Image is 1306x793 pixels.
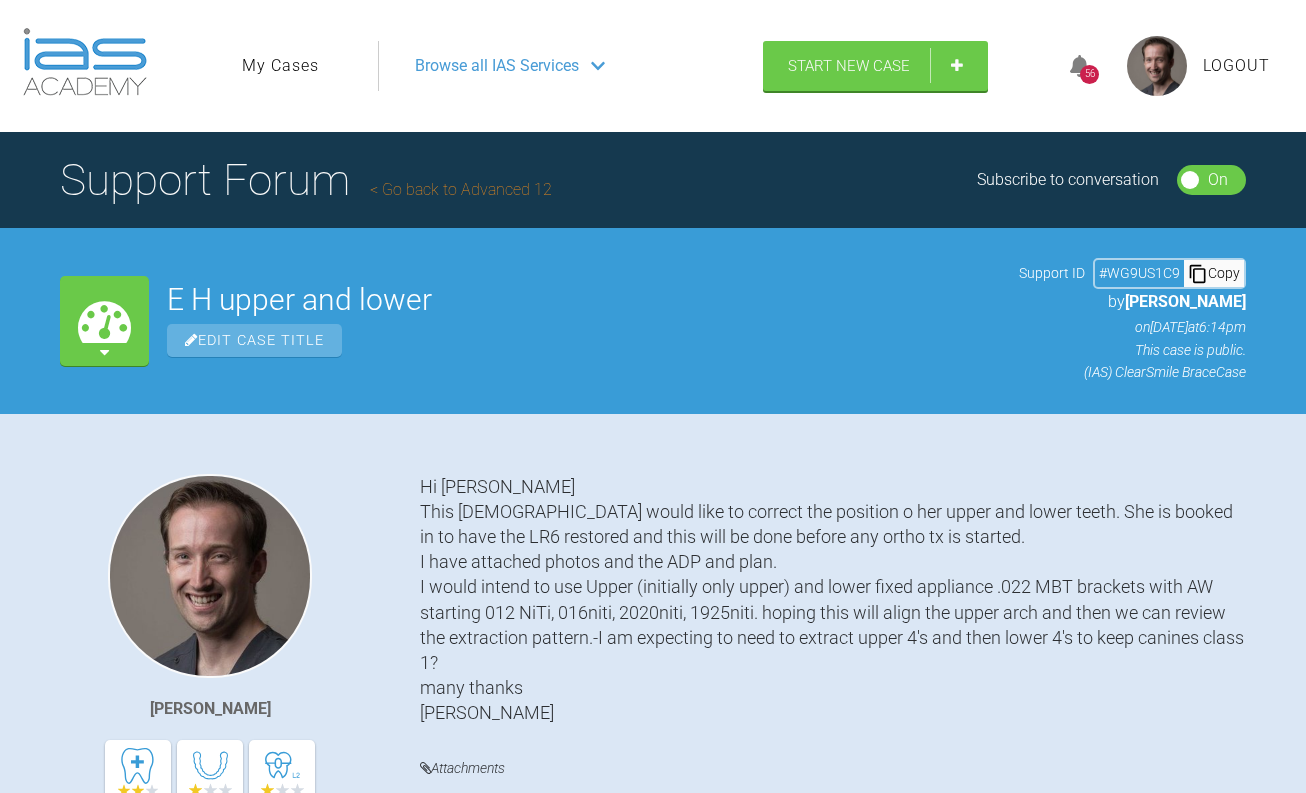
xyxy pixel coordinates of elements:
[420,756,1246,781] h4: Attachments
[242,53,319,79] a: My Cases
[150,696,271,722] div: [PERSON_NAME]
[977,167,1159,193] div: Subscribe to conversation
[167,285,1001,315] h2: E H upper and lower
[1125,292,1246,311] span: [PERSON_NAME]
[1203,53,1270,79] a: Logout
[1019,361,1246,383] p: (IAS) ClearSmile Brace Case
[1019,289,1246,315] p: by
[60,145,552,215] h1: Support Forum
[1019,316,1246,338] p: on [DATE] at 6:14pm
[108,474,312,678] img: James Crouch Baker
[763,41,988,91] a: Start New Case
[415,53,579,79] span: Browse all IAS Services
[167,324,342,357] span: Edit Case Title
[1095,262,1184,284] div: # WG9US1C9
[788,57,910,75] span: Start New Case
[1019,339,1246,361] p: This case is public.
[23,28,147,96] img: logo-light.3e3ef733.png
[1184,260,1244,286] div: Copy
[1127,36,1187,96] img: profile.png
[370,180,552,199] a: Go back to Advanced 12
[1019,262,1085,284] span: Support ID
[1208,167,1228,193] div: On
[420,474,1246,726] div: Hi [PERSON_NAME] This [DEMOGRAPHIC_DATA] would like to correct the position o her upper and lower...
[1080,65,1099,84] div: 56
